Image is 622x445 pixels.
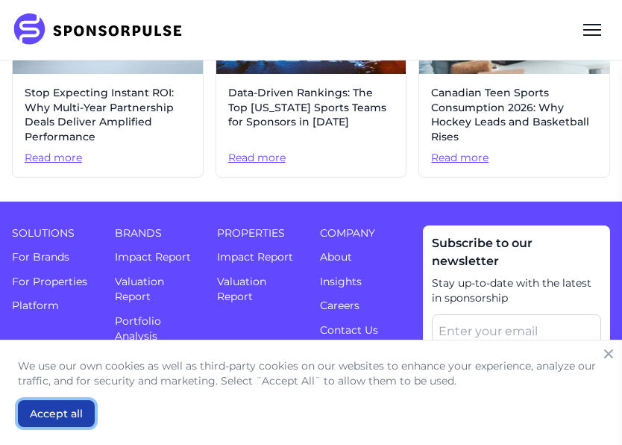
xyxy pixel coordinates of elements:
[217,250,293,264] a: Impact Report
[598,343,619,364] button: Close
[217,275,266,304] a: Valuation Report
[320,323,378,337] a: Contact Us
[574,12,610,48] div: Menu
[547,373,622,445] iframe: Chat Widget
[12,225,97,240] span: Solutions
[12,250,69,264] a: For Brands
[432,314,601,347] input: Enter your email
[115,250,191,264] a: Impact Report
[320,275,362,288] a: Insights
[320,225,405,240] span: Company
[320,250,352,264] a: About
[432,276,601,305] span: Stay up-to-date with the latest in sponsorship
[25,86,191,144] span: Stop Expecting Instant ROI: Why Multi-Year Partnership Deals Deliver Amplified Performance
[431,151,597,166] span: Read more
[18,400,95,427] button: Accept all
[431,86,597,144] span: Canadian Teen Sports Consumption 2026: Why Hockey Leads and Basketball Rises
[12,275,87,288] a: For Properties
[12,299,59,312] a: Platform
[228,136,395,165] span: Read more
[320,299,359,312] a: Careers
[217,225,302,240] span: Properties
[228,86,395,130] span: Data-Driven Rankings: The Top [US_STATE] Sports Teams for Sponsors in [DATE]
[115,225,200,240] span: Brands
[12,13,193,46] img: SponsorPulse
[115,314,161,343] a: Portfolio Analysis
[18,358,604,388] p: We use our own cookies as well as third-party cookies on our websites to enhance your experience,...
[25,151,191,166] span: Read more
[115,275,164,304] a: Valuation Report
[432,234,601,270] span: Subscribe to our newsletter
